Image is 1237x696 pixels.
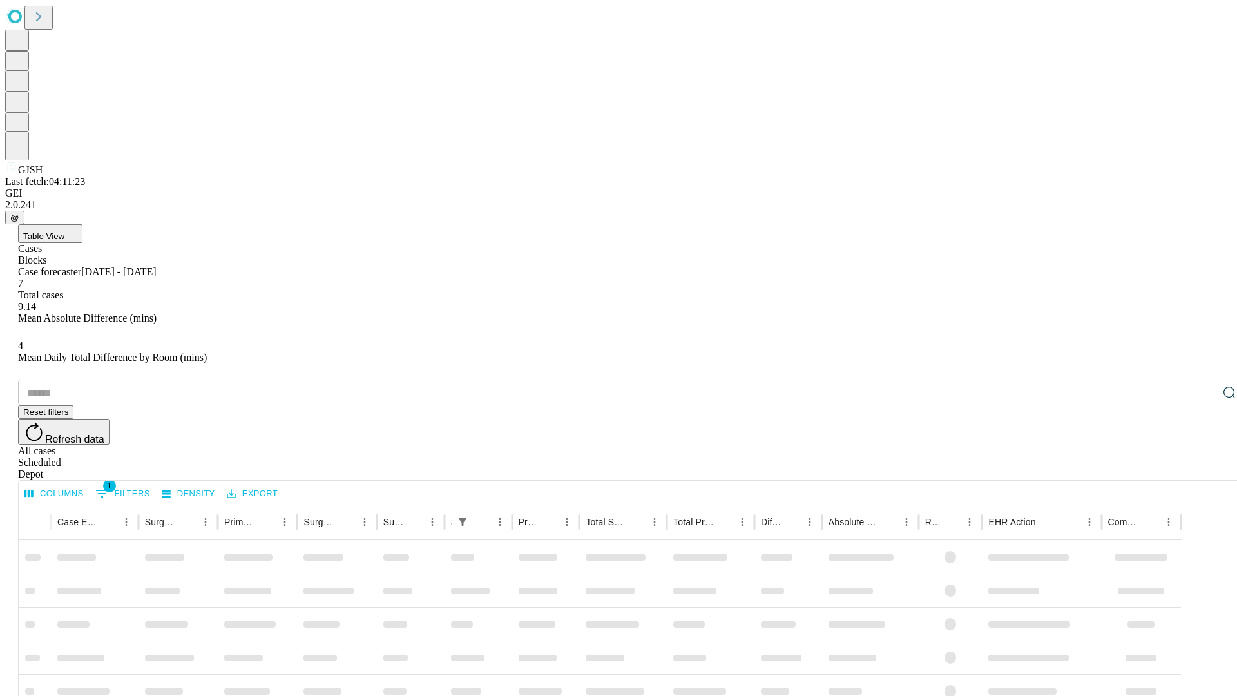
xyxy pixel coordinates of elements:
span: 4 [18,340,23,351]
button: Sort [258,513,276,531]
button: Menu [117,513,135,531]
div: Primary Service [224,517,256,527]
span: 7 [18,278,23,289]
button: Menu [1160,513,1178,531]
span: GJSH [18,164,43,175]
div: Scheduled In Room Duration [451,517,452,527]
button: Select columns [21,484,87,504]
span: Mean Daily Total Difference by Room (mins) [18,352,207,363]
div: Surgeon Name [145,517,177,527]
button: Sort [405,513,423,531]
button: Export [224,484,281,504]
button: Sort [783,513,801,531]
div: 1 active filter [454,513,472,531]
button: Menu [356,513,374,531]
button: Sort [943,513,961,531]
button: @ [5,211,24,224]
button: Menu [423,513,441,531]
div: 2.0.241 [5,199,1232,211]
button: Show filters [454,513,472,531]
button: Menu [558,513,576,531]
div: Resolved in EHR [925,517,942,527]
span: @ [10,213,19,222]
button: Show filters [92,483,153,504]
button: Sort [1037,513,1055,531]
button: Sort [338,513,356,531]
div: Surgery Name [303,517,336,527]
button: Menu [1080,513,1098,531]
button: Menu [733,513,751,531]
div: Predicted In Room Duration [519,517,539,527]
button: Refresh data [18,419,110,445]
div: Case Epic Id [57,517,98,527]
div: Difference [761,517,782,527]
span: Total cases [18,289,63,300]
span: Mean Absolute Difference (mins) [18,313,157,324]
button: Menu [801,513,819,531]
button: Sort [540,513,558,531]
span: Case forecaster [18,266,81,277]
button: Reset filters [18,405,73,419]
button: Sort [715,513,733,531]
span: Table View [23,231,64,241]
span: 9.14 [18,301,36,312]
button: Sort [473,513,491,531]
button: Density [158,484,218,504]
button: Menu [897,513,916,531]
button: Sort [1142,513,1160,531]
div: EHR Action [988,517,1035,527]
div: Total Predicted Duration [673,517,714,527]
button: Sort [628,513,646,531]
button: Sort [99,513,117,531]
button: Menu [646,513,664,531]
span: 1 [103,479,116,492]
div: Comments [1108,517,1140,527]
button: Sort [879,513,897,531]
div: GEI [5,188,1232,199]
button: Menu [961,513,979,531]
button: Menu [197,513,215,531]
button: Table View [18,224,82,243]
button: Menu [276,513,294,531]
div: Total Scheduled Duration [586,517,626,527]
span: Last fetch: 04:11:23 [5,176,85,187]
span: Refresh data [45,434,104,445]
span: [DATE] - [DATE] [81,266,156,277]
span: Reset filters [23,407,68,417]
button: Menu [491,513,509,531]
div: Surgery Date [383,517,404,527]
button: Sort [178,513,197,531]
div: Absolute Difference [829,517,878,527]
